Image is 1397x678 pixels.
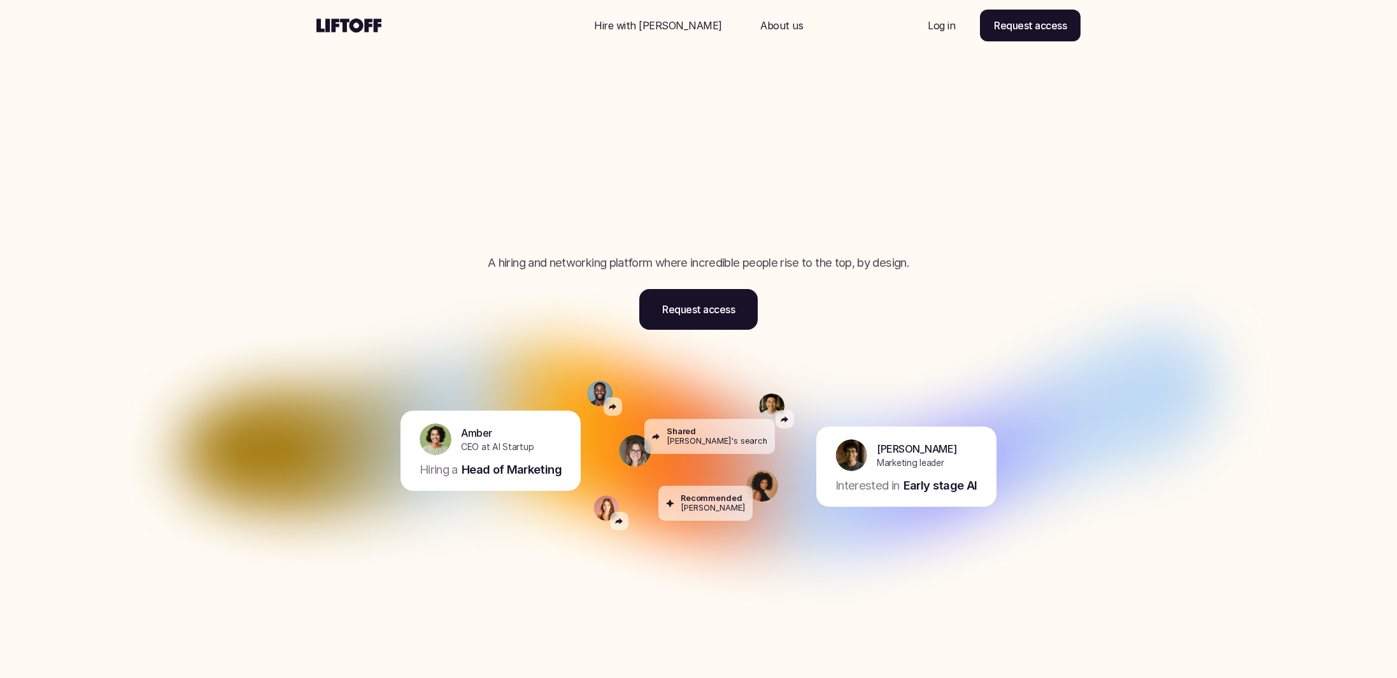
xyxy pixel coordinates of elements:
span: c [684,157,703,202]
span: t [828,202,842,247]
span: f [832,157,847,202]
p: CEO at AI Startup [461,440,534,453]
p: Hiring a [420,462,458,478]
span: o [775,202,797,247]
span: . [912,202,921,247]
p: Early stage AI [904,477,977,494]
span: r [513,202,528,247]
a: Nav Link [579,10,737,41]
span: n [619,157,642,202]
span: s [880,202,898,247]
span: r [842,202,857,247]
p: Interested in [835,477,900,494]
span: o [528,202,550,247]
span: l [716,202,727,247]
p: A hiring and networking platform where incredible people rise to the top, by design. [428,255,969,271]
span: e [806,157,825,202]
span: e [651,202,670,247]
span: i [649,157,661,202]
p: Amber [461,425,492,440]
p: [PERSON_NAME]'s search [667,436,767,446]
span: p [627,202,651,247]
span: e [718,157,737,202]
span: e [727,202,746,247]
span: h [596,202,620,247]
a: Request access [639,289,758,330]
span: o [670,202,691,247]
p: Request access [994,18,1067,33]
span: l [795,157,806,202]
span: t [898,202,912,247]
span: i [760,157,772,202]
span: a [599,157,619,202]
span: y [753,202,776,247]
p: Head of Marketing [462,462,562,478]
span: , [872,157,881,202]
p: Request access [662,302,735,317]
span: g [573,202,596,247]
span: r [703,157,718,202]
span: i [533,157,544,202]
span: b [772,157,795,202]
span: u [550,202,574,247]
p: Marketing leader [877,456,944,469]
span: t [858,157,872,202]
span: d [737,157,760,202]
span: n [544,157,567,202]
span: F [509,157,533,202]
span: i [847,157,858,202]
p: Recommended [681,493,742,503]
span: n [661,157,684,202]
span: u [797,202,820,247]
span: u [856,202,880,247]
p: [PERSON_NAME] [681,503,745,512]
span: d [567,157,591,202]
a: Nav Link [745,10,818,41]
span: t [476,202,490,247]
p: [PERSON_NAME] [877,441,957,456]
span: h [490,202,513,247]
span: p [691,202,716,247]
p: About us [760,18,803,33]
p: Hire with [PERSON_NAME] [594,18,722,33]
p: Shared [667,427,696,436]
a: Nav Link [912,10,970,41]
a: Request access [980,10,1081,41]
p: Log in [928,18,955,33]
